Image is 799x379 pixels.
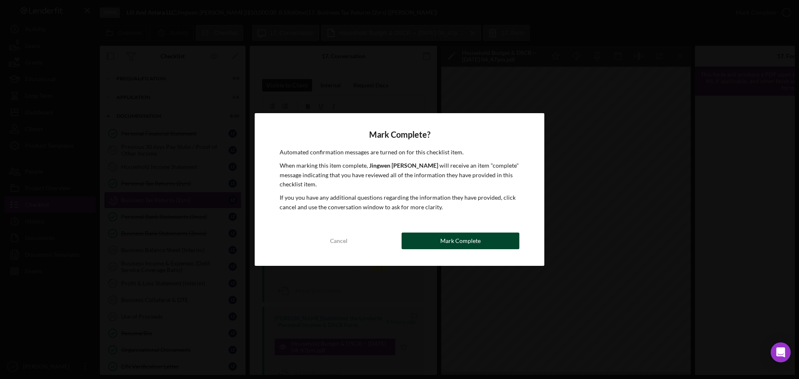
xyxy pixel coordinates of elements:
p: Automated confirmation messages are turned on for this checklist item. [280,148,519,157]
h4: Mark Complete? [280,130,519,139]
button: Mark Complete [402,233,519,249]
div: Cancel [330,233,347,249]
p: If you you have any additional questions regarding the information they have provided, click canc... [280,193,519,212]
button: Cancel [280,233,397,249]
div: Mark Complete [440,233,481,249]
div: Open Intercom Messenger [771,342,791,362]
b: Jingwen [PERSON_NAME] [369,162,438,169]
p: When marking this item complete, will receive an item "complete" message indicating that you have... [280,161,519,189]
